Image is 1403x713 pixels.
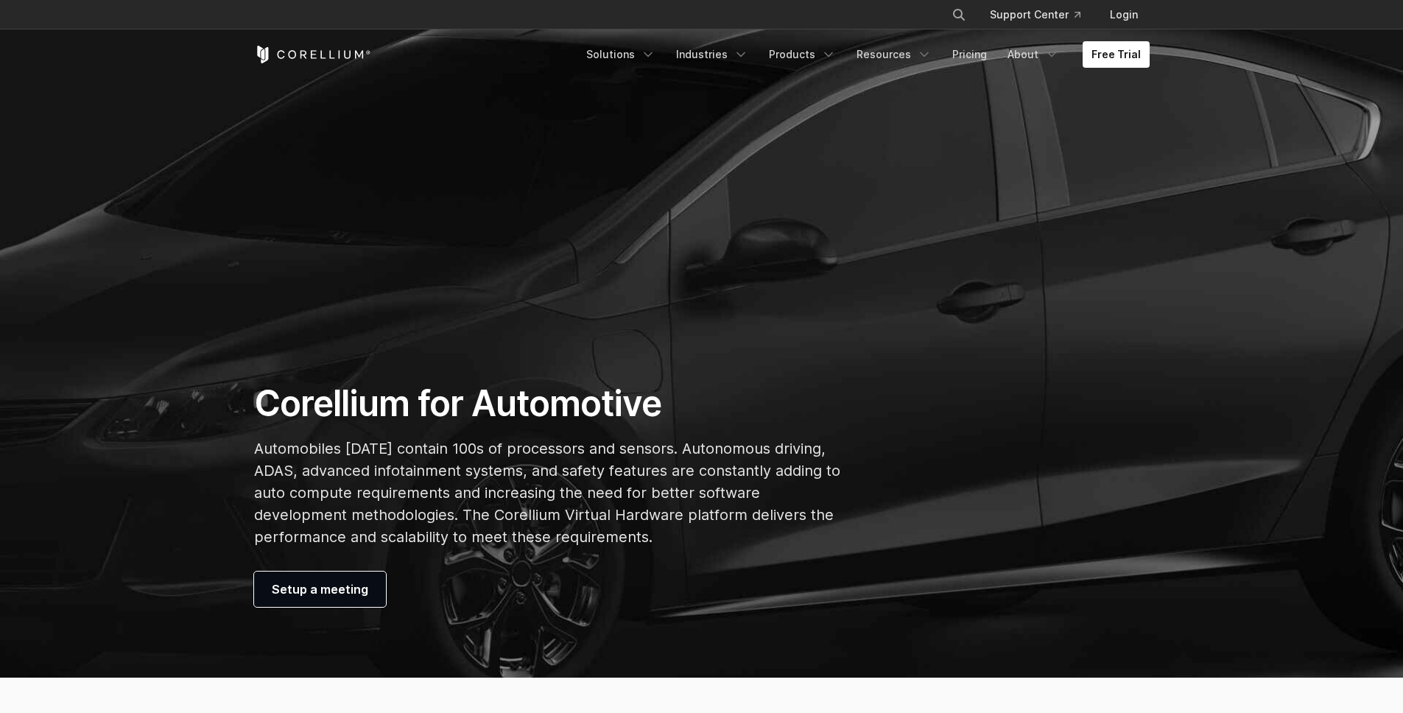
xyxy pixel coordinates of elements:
[577,41,664,68] a: Solutions
[934,1,1150,28] div: Navigation Menu
[1098,1,1150,28] a: Login
[999,41,1068,68] a: About
[254,46,371,63] a: Corellium Home
[848,41,940,68] a: Resources
[254,438,841,548] p: Automobiles [DATE] contain 100s of processors and sensors. Autonomous driving, ADAS, advanced inf...
[978,1,1092,28] a: Support Center
[577,41,1150,68] div: Navigation Menu
[1083,41,1150,68] a: Free Trial
[272,580,368,598] span: Setup a meeting
[667,41,757,68] a: Industries
[943,41,996,68] a: Pricing
[254,572,386,607] a: Setup a meeting
[760,41,845,68] a: Products
[946,1,972,28] button: Search
[254,382,841,426] h1: Corellium for Automotive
